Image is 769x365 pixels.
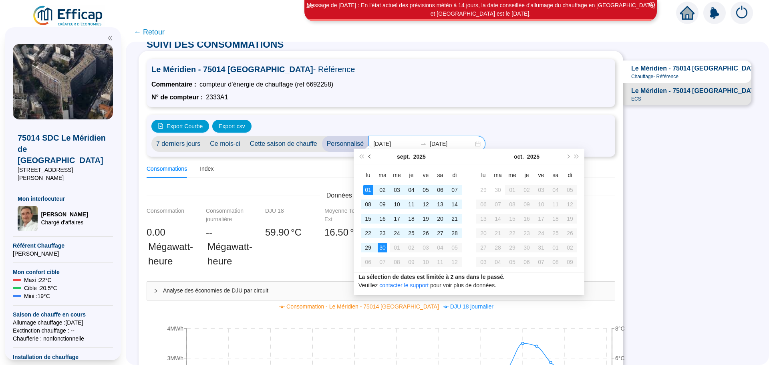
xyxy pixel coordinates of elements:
[565,200,575,209] div: 12
[522,200,531,209] div: 09
[13,242,113,250] span: Référent Chauffage
[158,123,163,129] span: file-image
[375,212,390,226] td: 2025-09-16
[450,228,459,238] div: 28
[107,35,113,41] span: double-left
[493,228,503,238] div: 21
[397,149,410,165] button: Choisissez un mois
[13,327,113,335] span: Exctinction chauffage : --
[163,286,608,295] span: Analyse des économies de DJU par circuit
[206,207,246,224] div: Consommation journalière
[378,200,387,209] div: 09
[212,120,251,133] button: Export csv
[13,268,113,276] span: Mon confort cible
[433,168,447,183] th: sa
[476,255,491,269] td: 2025-11-03
[276,227,289,238] span: .90
[450,200,459,209] div: 14
[491,183,505,197] td: 2025-09-30
[565,243,575,252] div: 02
[286,303,439,310] span: Consommation - Le Méridien - 75014 [GEOGRAPHIC_DATA]
[534,197,548,212] td: 2025-10-10
[505,212,519,226] td: 2025-10-15
[392,243,402,252] div: 01
[335,227,348,238] span: .50
[433,240,447,255] td: 2025-10-04
[404,226,419,240] td: 2025-09-25
[24,292,50,300] span: Mini : 19 °C
[407,214,416,224] div: 18
[147,165,187,173] div: Consommations
[392,200,402,209] div: 10
[435,214,445,224] div: 20
[147,207,187,224] div: Consommation
[375,226,390,240] td: 2025-09-23
[536,243,546,252] div: 31
[493,200,503,209] div: 07
[615,355,625,361] tspan: 6°C
[375,240,390,255] td: 2025-09-30
[324,207,364,224] div: Moyenne Temp Ext
[375,255,390,269] td: 2025-10-07
[41,210,88,218] span: [PERSON_NAME]
[139,39,292,50] span: SUIVI DES CONSOMMATIONS
[404,197,419,212] td: 2025-09-11
[421,185,431,195] div: 05
[534,183,548,197] td: 2025-10-03
[479,243,488,252] div: 27
[363,200,373,209] div: 08
[450,185,459,195] div: 07
[476,212,491,226] td: 2025-10-13
[13,319,113,327] span: Allumage chauffage : [DATE]
[366,149,374,165] button: Mois précédent (PageUp)
[390,212,404,226] td: 2025-09-17
[433,255,447,269] td: 2025-10-11
[519,183,534,197] td: 2025-10-02
[167,355,183,361] tspan: 3MWh
[392,228,402,238] div: 24
[615,325,625,332] tspan: 8°C
[392,257,402,267] div: 08
[435,228,445,238] div: 27
[522,185,531,195] div: 02
[291,225,302,240] span: °C
[522,214,531,224] div: 16
[551,214,560,224] div: 18
[548,255,563,269] td: 2025-11-08
[363,214,373,224] div: 15
[534,240,548,255] td: 2025-10-31
[551,243,560,252] div: 01
[514,149,524,165] button: Choisissez un mois
[18,206,38,232] img: Chargé d'affaires
[519,255,534,269] td: 2025-11-06
[551,257,560,267] div: 08
[378,243,387,252] div: 30
[167,325,183,332] tspan: 4MWh
[404,212,419,226] td: 2025-09-18
[404,255,419,269] td: 2025-10-09
[563,255,577,269] td: 2025-11-09
[519,212,534,226] td: 2025-10-16
[534,255,548,269] td: 2025-11-07
[375,183,390,197] td: 2025-09-02
[358,274,505,280] strong: La sélection de dates est limitée à 2 ans dans le passé.
[219,122,245,131] span: Export csv
[447,212,462,226] td: 2025-09-21
[551,185,560,195] div: 04
[435,257,445,267] div: 11
[536,185,546,195] div: 03
[419,240,433,255] td: 2025-10-03
[363,185,373,195] div: 01
[447,240,462,255] td: 2025-10-05
[392,214,402,224] div: 17
[649,2,655,8] span: close-circle
[361,255,375,269] td: 2025-10-06
[375,168,390,183] th: ma
[350,225,361,240] span: °C
[13,353,113,361] span: Installation de chauffage
[361,183,375,197] td: 2025-09-01
[563,183,577,197] td: 2025-10-05
[151,136,205,152] span: 7 derniers jours
[430,140,473,148] input: Date de fin
[421,214,431,224] div: 19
